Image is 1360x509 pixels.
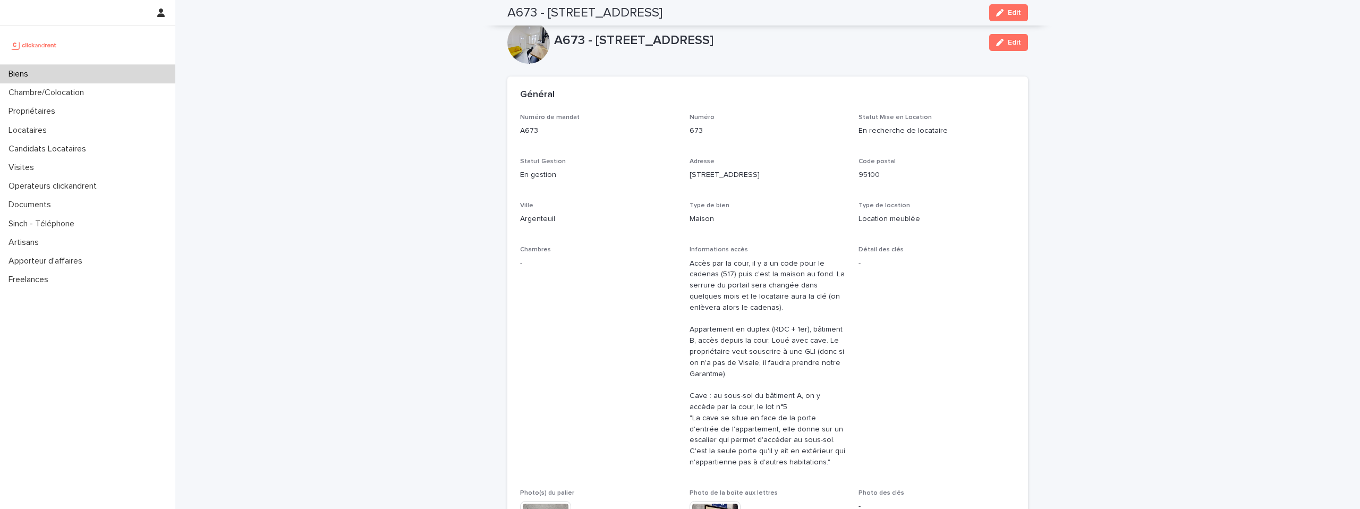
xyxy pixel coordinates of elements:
[690,125,846,137] p: 673
[1008,9,1021,16] span: Edit
[4,181,105,191] p: Operateurs clickandrent
[690,114,715,121] span: Numéro
[690,158,715,165] span: Adresse
[4,256,91,266] p: Apporteur d'affaires
[989,4,1028,21] button: Edit
[4,88,92,98] p: Chambre/Colocation
[690,258,846,468] p: Accès par la cour, il y a un code pour le cadenas (517) puis c'est la maison au fond. La serrure ...
[520,125,677,137] p: A673
[858,125,1015,137] p: En recherche de locataire
[4,163,42,173] p: Visites
[858,158,896,165] span: Code postal
[520,214,677,225] p: Argenteuil
[520,202,533,209] span: Ville
[4,125,55,135] p: Locataires
[858,258,1015,269] p: -
[4,69,37,79] p: Biens
[4,237,47,248] p: Artisans
[690,202,729,209] span: Type de bien
[858,247,904,253] span: Détail des clés
[8,35,60,56] img: UCB0brd3T0yccxBKYDjQ
[690,247,748,253] span: Informations accès
[1008,39,1021,46] span: Edit
[858,214,1015,225] p: Location meublée
[989,34,1028,51] button: Edit
[858,114,932,121] span: Statut Mise en Location
[4,144,95,154] p: Candidats Locataires
[520,247,551,253] span: Chambres
[858,202,910,209] span: Type de location
[520,169,677,181] p: En gestion
[690,169,846,181] p: [STREET_ADDRESS]
[520,158,566,165] span: Statut Gestion
[690,214,846,225] p: Maison
[520,114,580,121] span: Numéro de mandat
[858,490,904,496] span: Photo des clés
[4,275,57,285] p: Freelances
[520,490,574,496] span: Photo(s) du palier
[4,106,64,116] p: Propriétaires
[858,169,1015,181] p: 95100
[554,33,981,48] p: A673 - [STREET_ADDRESS]
[4,219,83,229] p: Sinch - Téléphone
[520,89,555,101] h2: Général
[4,200,59,210] p: Documents
[507,5,662,21] h2: A673 - [STREET_ADDRESS]
[690,490,778,496] span: Photo de la boîte aux lettres
[520,258,677,269] p: -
